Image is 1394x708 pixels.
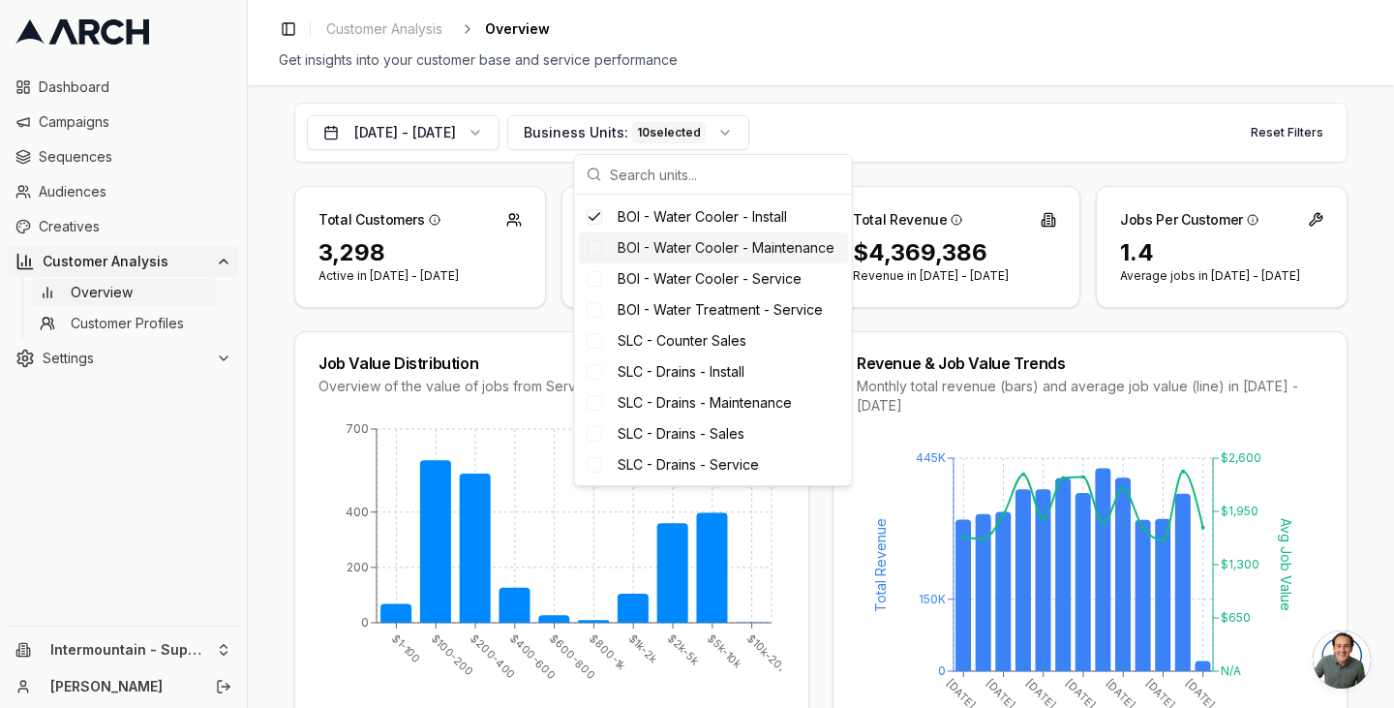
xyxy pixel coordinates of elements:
a: Customer Profiles [32,310,216,337]
a: [PERSON_NAME] [50,677,195,696]
span: BOI - Water Cooler - Maintenance [618,238,834,258]
span: Campaigns [39,112,231,132]
span: Overview [71,283,133,302]
div: 1.4 [1120,237,1323,268]
div: 3,298 [318,237,522,268]
button: Business Units:10selected [507,115,749,150]
span: Business Units: [524,123,628,142]
a: Overview [32,279,216,306]
button: Reset Filters [1239,117,1335,148]
a: Open chat [1313,631,1371,689]
span: Dashboard [39,77,231,97]
tspan: $400-600 [507,631,559,683]
button: Intermountain - Superior Water & Air [8,634,239,665]
button: Log out [210,673,237,700]
span: Customer Analysis [326,19,442,39]
tspan: Avg Job Value [1278,518,1294,611]
tspan: 700 [346,421,369,436]
tspan: 200 [347,560,369,574]
tspan: $1,950 [1221,504,1258,518]
tspan: $2,600 [1221,450,1261,465]
div: Revenue & Job Value Trends [857,355,1323,371]
span: Settings [43,349,208,368]
input: Search units... [610,155,840,194]
div: Get insights into your customer base and service performance [279,50,1363,70]
div: Job Value Distribution [318,355,785,371]
span: SLC - Drains - Install [618,362,744,382]
span: Customer Analysis [43,252,208,271]
tspan: N/A [1221,663,1241,678]
tspan: $650 [1221,610,1251,625]
button: Customer Analysis [8,246,239,277]
tspan: $10k-20k [744,631,790,677]
tspan: Total Revenue [872,518,889,612]
tspan: 150K [919,592,946,606]
a: Creatives [8,211,239,242]
p: Active in [DATE] - [DATE] [318,268,522,284]
tspan: 0 [938,663,946,678]
tspan: $2k-5k [665,631,702,668]
tspan: $200-400 [468,631,518,682]
p: Average jobs in [DATE] - [DATE] [1120,268,1323,284]
span: Sequences [39,147,231,167]
div: Total Revenue [853,210,962,230]
span: Intermountain - Superior Water & Air [50,641,208,659]
span: Customer Profiles [71,314,184,333]
p: Revenue in [DATE] - [DATE] [853,268,1056,284]
span: BOI - Water Cooler - Install [618,207,787,227]
tspan: 445K [916,450,946,465]
a: Dashboard [8,72,239,103]
span: SLC - Drains - Service [618,455,759,475]
tspan: $800-1k [587,631,629,674]
span: Creatives [39,217,231,236]
a: Customer Analysis [318,15,450,43]
div: Monthly total revenue (bars) and average job value (line) in [DATE] - [DATE] [857,377,1323,416]
tspan: $600-800 [547,631,598,683]
span: Overview [485,19,550,39]
a: Sequences [8,141,239,172]
div: $4,369,386 [853,237,1056,268]
tspan: $5k-10k [705,631,745,672]
div: Suggestions [575,195,852,485]
span: BOI - Water Cooler - Service [618,269,802,289]
div: Overview of the value of jobs from Service [GEOGRAPHIC_DATA] [318,377,785,396]
span: SLC - Counter Sales [618,331,746,351]
button: Settings [8,343,239,374]
span: Audiences [39,182,231,201]
span: BOI - Water Treatment - Service [618,300,823,320]
tspan: $1k-2k [626,631,661,666]
span: SLC - Drains - Maintenance [618,393,792,413]
tspan: 0 [361,615,369,630]
div: 10 selected [632,122,706,143]
nav: breadcrumb [318,15,550,43]
tspan: $100-200 [429,631,476,679]
div: Jobs Per Customer [1120,210,1258,230]
a: Audiences [8,176,239,207]
div: Total Customers [318,210,440,230]
button: [DATE] - [DATE] [307,115,500,150]
tspan: $1,300 [1221,557,1259,571]
tspan: 400 [346,505,369,519]
tspan: $1-100 [389,631,424,666]
a: Campaigns [8,107,239,138]
span: SLC - Drains - Sales [618,424,744,444]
